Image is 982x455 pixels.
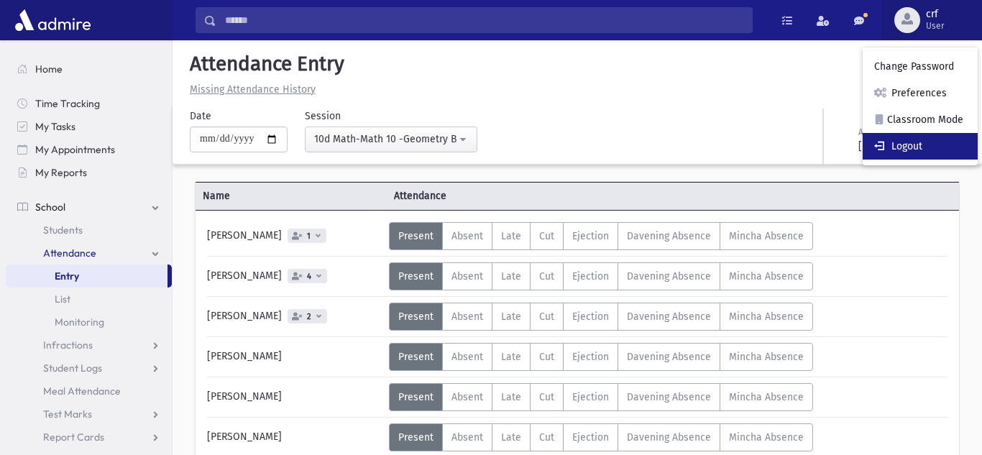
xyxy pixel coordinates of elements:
span: Cut [539,270,554,282]
a: Preferences [863,80,978,106]
span: Davening Absence [627,311,711,323]
div: AttTypes [389,343,813,371]
span: Late [501,351,521,363]
span: Present [398,431,433,443]
a: Attendance [6,242,172,265]
span: Mincha Absence [729,351,804,363]
div: [DATE] 2:35 PM [858,139,962,154]
span: Absent [451,351,483,363]
a: Infractions [6,334,172,357]
span: Attendance [43,247,96,259]
span: Mincha Absence [729,311,804,323]
div: [PERSON_NAME] [200,303,389,331]
label: Session [305,109,341,124]
span: School [35,201,65,213]
a: Test Marks [6,403,172,426]
span: Present [398,391,433,403]
span: My Tasks [35,120,75,133]
div: Attendance Taken [858,126,962,139]
a: My Appointments [6,138,172,161]
a: My Tasks [6,115,172,138]
a: School [6,196,172,219]
a: Report Cards [6,426,172,449]
a: Logout [863,133,978,160]
span: Davening Absence [627,351,711,363]
a: Students [6,219,172,242]
span: Report Cards [43,431,104,443]
u: Missing Attendance History [190,83,316,96]
span: Ejection [572,351,609,363]
a: Monitoring [6,311,172,334]
span: Mincha Absence [729,391,804,403]
div: [PERSON_NAME] [200,222,389,250]
a: Meal Attendance [6,380,172,403]
span: Absent [451,270,483,282]
span: Name [196,188,387,203]
div: [PERSON_NAME] [200,423,389,451]
span: List [55,293,70,305]
div: AttTypes [389,383,813,411]
span: My Appointments [35,143,115,156]
span: Ejection [572,311,609,323]
div: [PERSON_NAME] [200,343,389,371]
a: Change Password [863,53,978,80]
div: AttTypes [389,222,813,250]
span: Absent [451,311,483,323]
span: Cut [539,311,554,323]
span: Present [398,230,433,242]
div: AttTypes [389,303,813,331]
a: List [6,288,172,311]
a: Classroom Mode [863,106,978,133]
span: Late [501,230,521,242]
span: 2 [304,312,314,321]
span: Cut [539,391,554,403]
span: Cut [539,230,554,242]
a: Home [6,58,172,81]
span: Absent [451,431,483,443]
span: 4 [304,272,314,281]
span: Monitoring [55,316,104,328]
label: Date [190,109,211,124]
span: Absent [451,230,483,242]
span: crf [926,9,945,20]
div: AttTypes [389,262,813,290]
div: [PERSON_NAME] [200,262,389,290]
span: Ejection [572,230,609,242]
span: Late [501,391,521,403]
input: Search [216,7,752,33]
div: AttTypes [389,423,813,451]
a: My Reports [6,161,172,184]
img: AdmirePro [12,6,94,35]
div: [PERSON_NAME] [200,383,389,411]
a: Student Logs [6,357,172,380]
span: Entry [55,270,79,282]
a: Time Tracking [6,92,172,115]
span: Ejection [572,270,609,282]
span: Mincha Absence [729,230,804,242]
span: Students [43,224,83,236]
span: Absent [451,391,483,403]
span: Student Logs [43,362,102,374]
span: Mincha Absence [729,431,804,443]
span: 1 [304,231,313,241]
span: Home [35,63,63,75]
span: User [926,20,945,32]
div: 10d Math-Math 10 -Geometry B(12:49PM-1:31PM) [314,132,456,147]
button: 10d Math-Math 10 -Geometry B(12:49PM-1:31PM) [305,127,477,152]
span: Late [501,311,521,323]
span: Present [398,270,433,282]
span: Infractions [43,339,93,351]
a: Entry [6,265,168,288]
span: Meal Attendance [43,385,121,397]
span: Time Tracking [35,97,100,110]
span: Davening Absence [627,230,711,242]
a: Missing Attendance History [184,83,316,96]
span: Cut [539,351,554,363]
span: Late [501,270,521,282]
span: Test Marks [43,408,92,420]
span: My Reports [35,166,87,179]
span: Mincha Absence [729,270,804,282]
span: Ejection [572,391,609,403]
span: Attendance [387,188,578,203]
span: Davening Absence [627,270,711,282]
